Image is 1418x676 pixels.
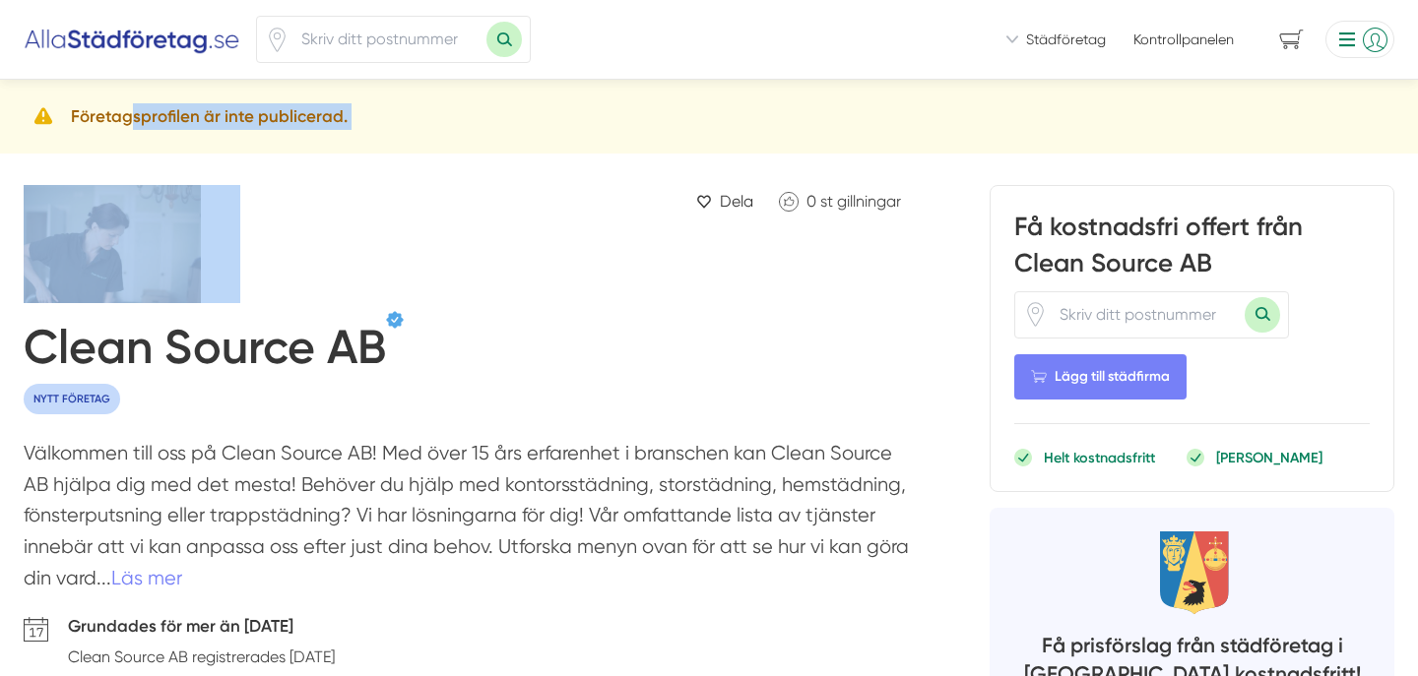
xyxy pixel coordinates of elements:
[806,192,816,211] span: 0
[769,185,911,217] a: Klicka för att gilla Clean Source AB
[688,185,761,217] a: Dela
[1133,30,1234,49] a: Kontrollpanelen
[1023,302,1048,327] svg: Pin / Karta
[265,28,290,52] span: Klicka för att använda din position.
[111,567,182,589] a: Läs mer
[24,24,240,55] img: Alla Städföretag
[24,384,120,414] span: Clean Source AB är ett nytt Städföretag på Alla Städföretag
[24,384,120,414] span: NYTT FÖRETAG
[1216,448,1322,467] p: [PERSON_NAME]
[720,189,753,214] span: Dela
[68,645,335,669] p: Clean Source AB registrerades [DATE]
[386,311,404,329] span: Verifierat av Ilja Trofimovs
[24,438,911,603] p: Välkommen till oss på Clean Source AB! Med över 15 års erfarenhet i branschen kan Clean Source AB...
[24,319,386,384] h1: Clean Source AB
[68,613,335,645] h5: Grundades för mer än [DATE]
[1048,292,1245,338] input: Skriv ditt postnummer
[1044,448,1155,467] p: Helt kostnadsfritt
[71,103,348,130] h5: Företagsprofilen är inte publicerad.
[24,185,240,303] img: Clean Source AB logotyp
[1265,23,1318,57] span: navigation-cart
[1023,302,1048,327] span: Klicka för att använda din position.
[1026,30,1106,49] span: Städföretag
[1014,354,1187,399] : Lägg till städfirma
[486,22,522,57] button: Sök med postnummer
[1245,297,1280,333] button: Sök med postnummer
[290,17,486,62] input: Skriv ditt postnummer
[1014,210,1370,290] h3: Få kostnadsfri offert från Clean Source AB
[820,192,901,211] span: st gillningar
[265,28,290,52] svg: Pin / Karta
